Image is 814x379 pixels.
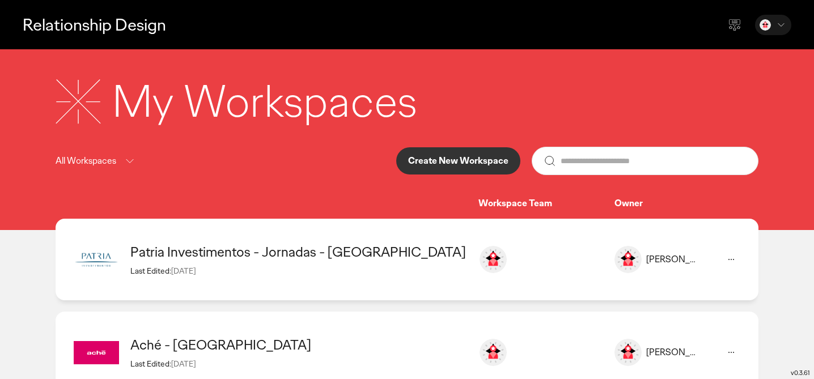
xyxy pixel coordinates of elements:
[614,339,642,366] img: image
[408,156,508,165] p: Create New Workspace
[396,147,520,174] button: Create New Workspace
[614,198,740,210] div: Owner
[56,154,116,168] p: All Workspaces
[23,13,166,36] p: Relationship Design
[74,330,119,375] img: image
[721,11,748,39] div: Send feedback
[480,246,507,273] img: marcelo.soutello@ogilvy.com
[74,237,119,282] img: image
[130,336,467,354] div: Aché - Brazil
[130,359,467,369] div: Last Edited:
[480,339,507,366] img: marcelo.soutello@ogilvy.com
[646,254,699,266] div: [PERSON_NAME]
[112,72,417,131] div: My Workspaces
[478,198,614,210] div: Workspace Team
[130,266,467,276] div: Last Edited:
[130,243,467,261] div: Patria Investimentos - Jornadas - Brazil
[171,266,196,276] span: [DATE]
[646,347,699,359] div: [PERSON_NAME]
[614,246,642,273] img: image
[760,19,771,31] img: Marcelo Soutello
[171,359,196,369] span: [DATE]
